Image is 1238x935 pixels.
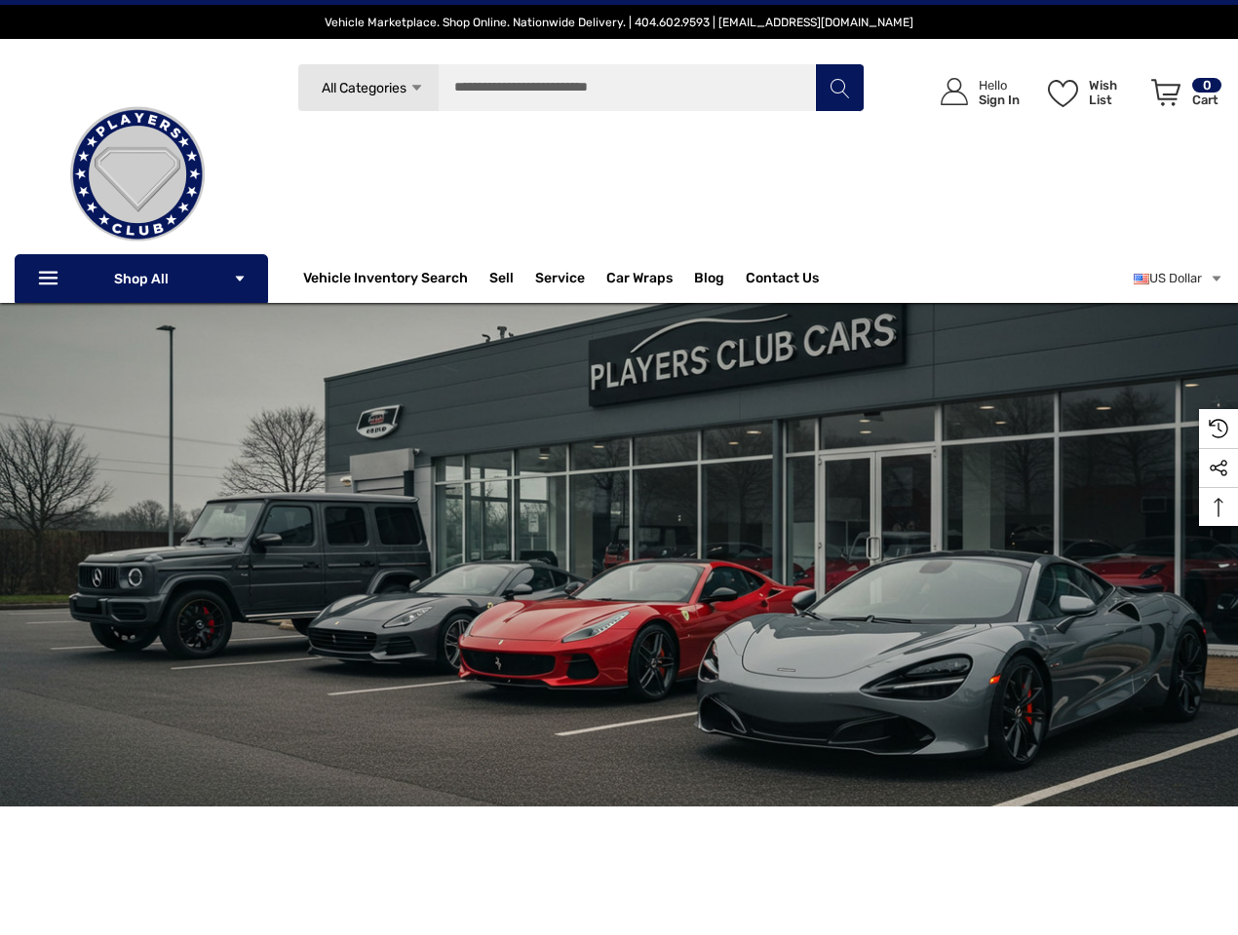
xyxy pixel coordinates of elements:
a: All Categories Icon Arrow Down Icon Arrow Up [297,63,439,112]
svg: Icon Arrow Down [409,81,424,95]
img: Players Club | Cars For Sale [40,77,235,272]
svg: Icon Arrow Down [233,272,247,285]
span: Vehicle Marketplace. Shop Online. Nationwide Delivery. | 404.602.9593 | [EMAIL_ADDRESS][DOMAIN_NAME] [325,16,913,29]
a: Contact Us [746,270,819,291]
svg: Top [1199,498,1238,517]
a: Car Wraps [606,259,694,298]
a: Vehicle Inventory Search [303,270,468,291]
a: Service [535,270,585,291]
a: Blog [694,270,724,291]
a: Sign in [918,58,1029,126]
span: Car Wraps [606,270,673,291]
a: Sell [489,259,535,298]
span: Sell [489,270,514,291]
a: USD [1134,259,1223,298]
svg: Wish List [1048,80,1078,107]
a: Wish List Wish List [1039,58,1142,126]
p: Wish List [1089,78,1141,107]
svg: Social Media [1209,459,1228,478]
p: Shop All [15,254,268,303]
svg: Recently Viewed [1209,419,1228,438]
p: 0 [1192,78,1221,93]
p: Cart [1192,93,1221,107]
svg: Review Your Cart [1151,79,1180,106]
p: Hello [979,78,1020,93]
svg: Icon Line [36,268,65,290]
svg: Icon User Account [941,78,968,105]
button: Search [815,63,864,112]
a: Cart with 0 items [1142,58,1223,134]
span: All Categories [322,80,406,96]
p: Sign In [979,93,1020,107]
